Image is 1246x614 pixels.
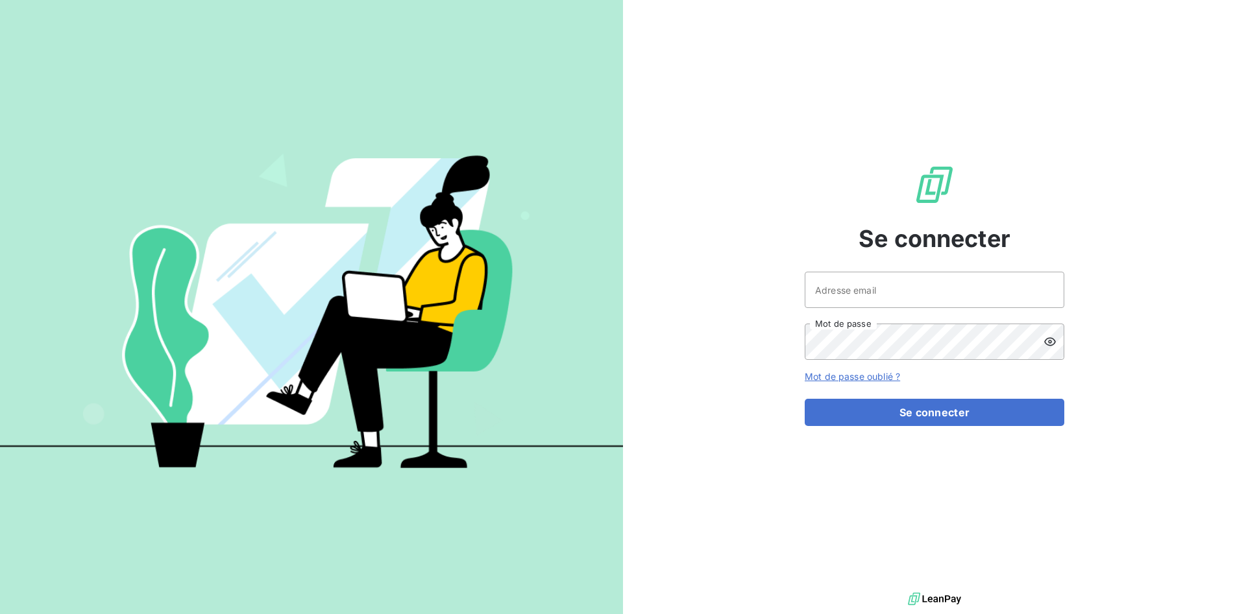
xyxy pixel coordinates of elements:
[859,221,1010,256] span: Se connecter
[914,164,955,206] img: Logo LeanPay
[805,399,1064,426] button: Se connecter
[908,589,961,609] img: logo
[805,272,1064,308] input: placeholder
[805,371,900,382] a: Mot de passe oublié ?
